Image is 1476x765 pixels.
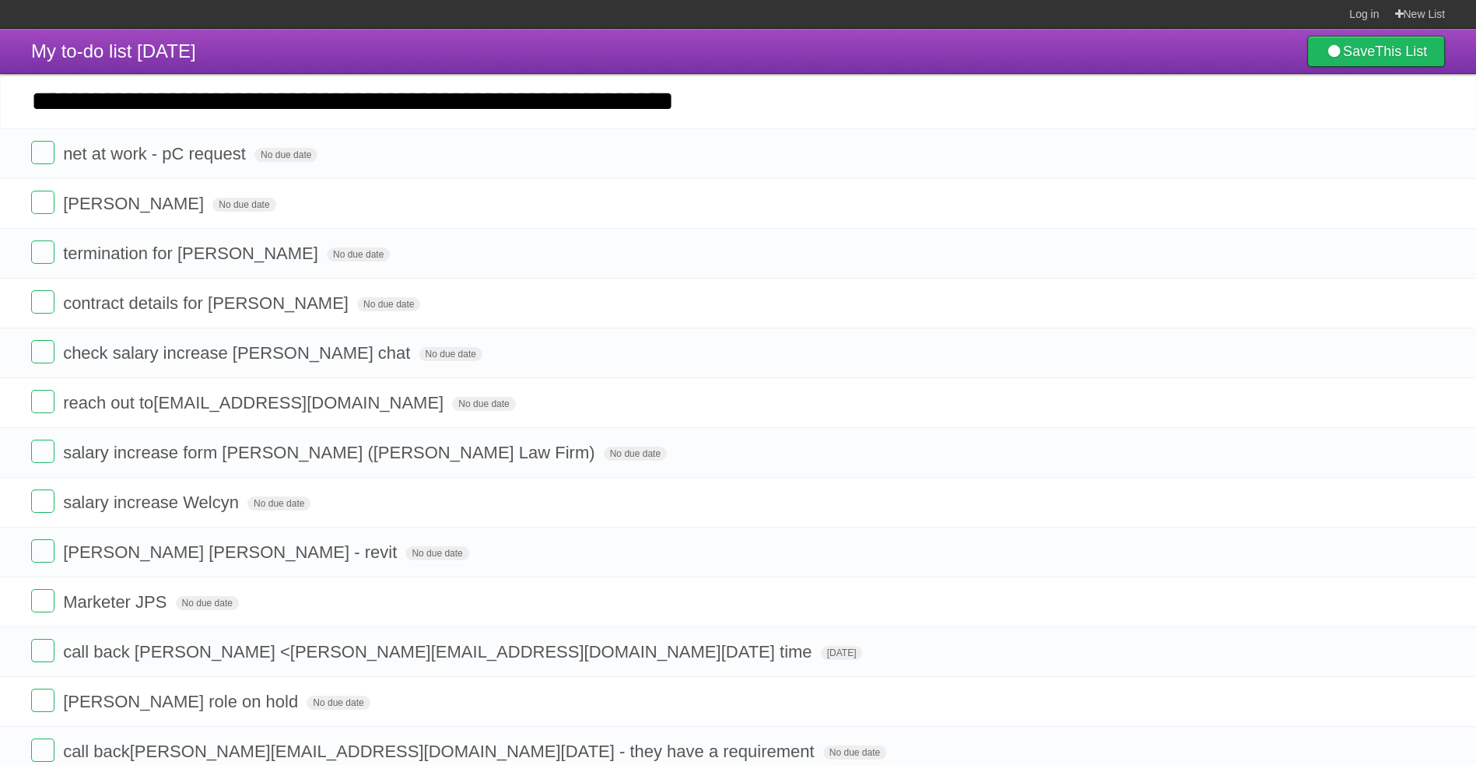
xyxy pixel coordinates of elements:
[31,390,54,413] label: Done
[1307,36,1445,67] a: SaveThis List
[63,692,302,711] span: [PERSON_NAME] role on hold
[419,347,482,361] span: No due date
[63,244,322,263] span: termination for [PERSON_NAME]
[63,493,243,512] span: salary increase Welcyn
[821,646,863,660] span: [DATE]
[31,340,54,363] label: Done
[247,497,310,511] span: No due date
[63,742,818,761] span: call back [PERSON_NAME][EMAIL_ADDRESS][DOMAIN_NAME] [DATE] - they have a requirement
[31,539,54,563] label: Done
[327,247,390,261] span: No due date
[63,542,401,562] span: [PERSON_NAME] [PERSON_NAME] - revit
[452,397,515,411] span: No due date
[31,639,54,662] label: Done
[63,293,352,313] span: contract details for [PERSON_NAME]
[63,194,208,213] span: [PERSON_NAME]
[63,642,815,661] span: call back [PERSON_NAME] < [PERSON_NAME][EMAIL_ADDRESS][DOMAIN_NAME] [DATE] time
[823,746,886,760] span: No due date
[31,191,54,214] label: Done
[31,290,54,314] label: Done
[604,447,667,461] span: No due date
[1375,44,1427,59] b: This List
[63,144,250,163] span: net at work - pC request
[31,141,54,164] label: Done
[63,343,414,363] span: check salary increase [PERSON_NAME] chat
[31,689,54,712] label: Done
[31,440,54,463] label: Done
[63,393,452,412] span: reach out to [EMAIL_ADDRESS][DOMAIN_NAME]
[212,198,275,212] span: No due date
[254,148,317,162] span: No due date
[176,596,239,610] span: No due date
[63,443,598,462] span: salary increase form [PERSON_NAME] ([PERSON_NAME] Law Firm)
[405,546,468,560] span: No due date
[357,297,420,311] span: No due date
[31,739,54,762] label: Done
[31,589,54,612] label: Done
[31,40,196,61] span: My to-do list [DATE]
[31,490,54,513] label: Done
[63,592,170,612] span: Marketer JPS
[307,696,370,710] span: No due date
[31,240,54,264] label: Done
